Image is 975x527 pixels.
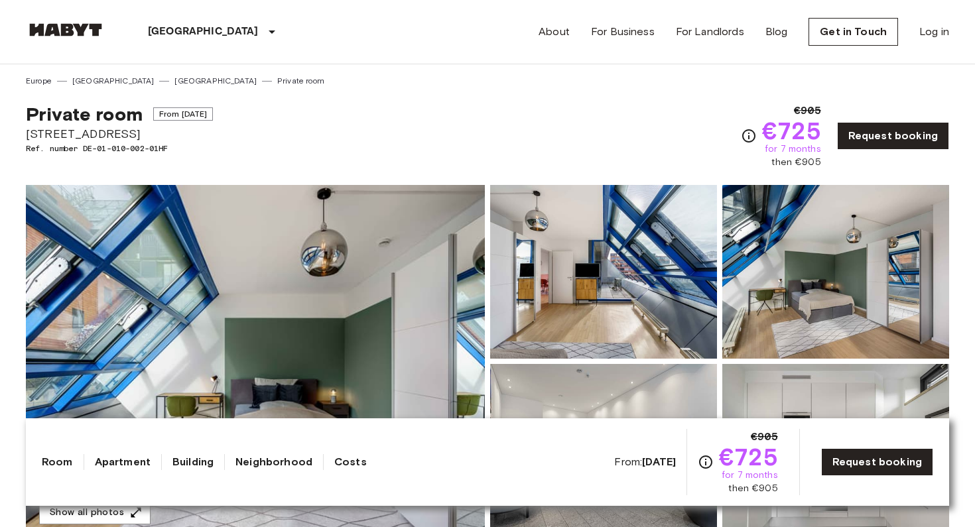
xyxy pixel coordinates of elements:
[919,24,949,40] a: Log in
[722,469,778,482] span: for 7 months
[765,143,821,156] span: for 7 months
[722,185,949,359] img: Picture of unit DE-01-010-002-01HF
[95,454,151,470] a: Apartment
[676,24,744,40] a: For Landlords
[26,23,105,36] img: Habyt
[698,454,714,470] svg: Check cost overview for full price breakdown. Please note that discounts apply to new joiners onl...
[794,103,821,119] span: €905
[771,156,820,169] span: then €905
[72,75,155,87] a: [GEOGRAPHIC_DATA]
[153,107,214,121] span: From [DATE]
[762,119,821,143] span: €725
[172,454,214,470] a: Building
[719,445,778,469] span: €725
[235,454,312,470] a: Neighborhood
[26,143,213,154] span: Ref. number DE-01-010-002-01HF
[728,482,777,495] span: then €905
[741,128,757,144] svg: Check cost overview for full price breakdown. Please note that discounts apply to new joiners onl...
[334,454,367,470] a: Costs
[765,24,788,40] a: Blog
[39,500,151,525] button: Show all photos
[26,75,52,87] a: Europe
[148,24,259,40] p: [GEOGRAPHIC_DATA]
[26,125,213,143] span: [STREET_ADDRESS]
[277,75,324,87] a: Private room
[174,75,257,87] a: [GEOGRAPHIC_DATA]
[751,429,778,445] span: €905
[821,448,933,476] a: Request booking
[642,455,676,468] b: [DATE]
[26,103,143,125] span: Private room
[614,455,676,469] span: From:
[539,24,570,40] a: About
[809,18,898,46] a: Get in Touch
[490,185,717,359] img: Picture of unit DE-01-010-002-01HF
[42,454,73,470] a: Room
[837,122,949,150] a: Request booking
[591,24,655,40] a: For Business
